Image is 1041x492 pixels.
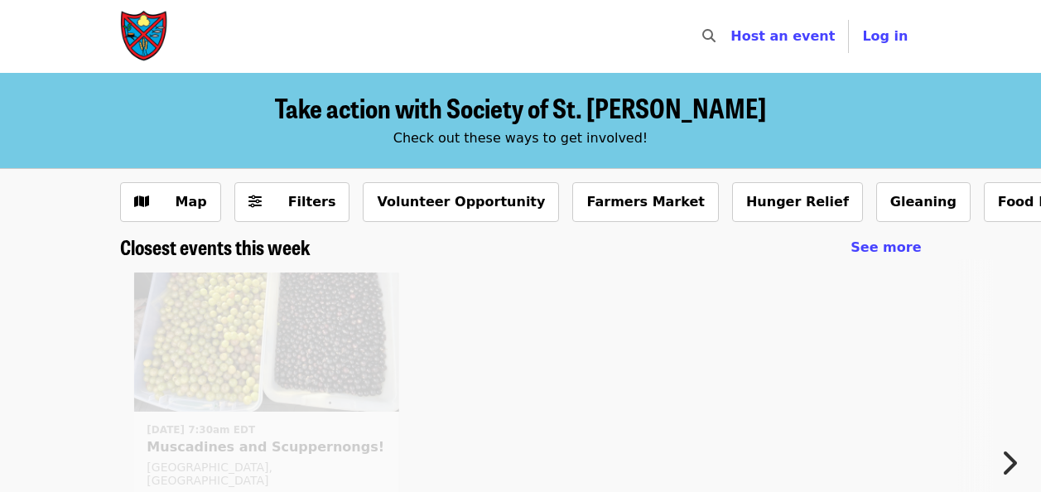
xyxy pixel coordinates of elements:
button: Filters (0 selected) [234,182,350,222]
button: Log in [849,20,921,53]
img: Muscadines and Scuppernongs! organized by Society of St. Andrew [133,273,398,412]
time: [DATE] 7:30am EDT [147,422,255,437]
span: Log in [862,28,908,44]
button: Gleaning [876,182,971,222]
button: Farmers Market [572,182,719,222]
span: Muscadines and Scuppernongs! [147,437,385,457]
span: See more [851,239,921,255]
i: chevron-right icon [1000,447,1017,479]
div: Closest events this week [107,235,935,259]
button: Hunger Relief [732,182,863,222]
span: Take action with Society of St. [PERSON_NAME] [275,88,766,127]
a: See more [851,238,921,258]
div: [GEOGRAPHIC_DATA], [GEOGRAPHIC_DATA] [147,461,385,489]
i: sliders-h icon [248,194,262,210]
i: map icon [134,194,149,210]
img: Society of St. Andrew - Home [120,10,170,63]
div: Check out these ways to get involved! [120,128,922,148]
span: Closest events this week [120,232,311,261]
span: Map [176,194,207,210]
a: Closest events this week [120,235,311,259]
a: Host an event [730,28,835,44]
button: Show map view [120,182,221,222]
button: Next item [986,440,1041,486]
span: Filters [288,194,336,210]
i: search icon [702,28,716,44]
input: Search [725,17,739,56]
button: Volunteer Opportunity [363,182,559,222]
